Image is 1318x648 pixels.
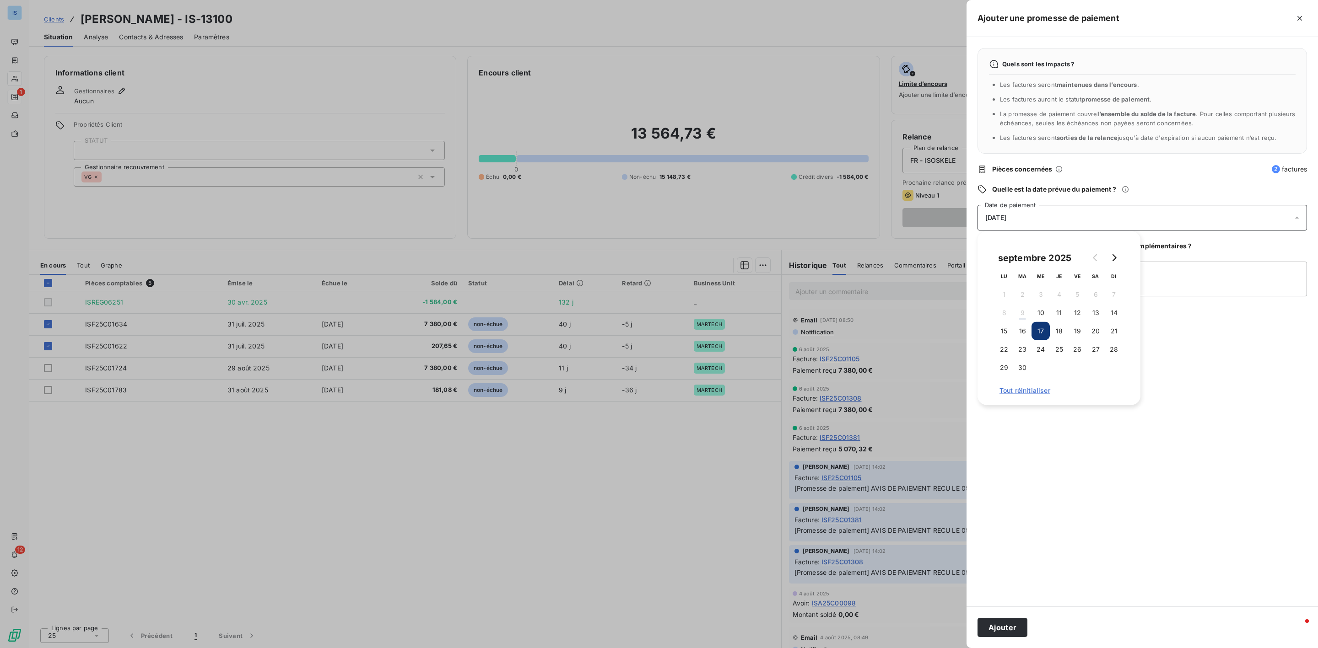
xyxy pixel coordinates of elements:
span: Quelle est la date prévue du paiement ? [992,185,1116,194]
span: l’ensemble du solde de la facture [1097,110,1196,118]
th: mardi [1013,267,1032,285]
th: dimanche [1105,267,1123,285]
th: samedi [1086,267,1105,285]
button: 1 [995,285,1013,304]
button: 5 [1068,285,1086,304]
button: 4 [1050,285,1068,304]
button: 7 [1105,285,1123,304]
button: 24 [1032,340,1050,359]
button: 3 [1032,285,1050,304]
button: 6 [1086,285,1105,304]
div: septembre 2025 [995,250,1075,265]
button: 8 [995,304,1013,322]
button: 27 [1086,340,1105,359]
span: Les factures seront jusqu'à date d'expiration si aucun paiement n’est reçu. [1000,134,1276,141]
span: Tout réinitialiser [999,387,1118,394]
th: mercredi [1032,267,1050,285]
button: Go to next month [1105,249,1123,267]
button: 21 [1105,322,1123,340]
button: 22 [995,340,1013,359]
button: 11 [1050,304,1068,322]
button: 17 [1032,322,1050,340]
button: 13 [1086,304,1105,322]
button: 28 [1105,340,1123,359]
button: 19 [1068,322,1086,340]
span: 2 [1272,165,1280,173]
button: 26 [1068,340,1086,359]
button: 10 [1032,304,1050,322]
span: promesse de paiement [1081,96,1150,103]
th: vendredi [1068,267,1086,285]
button: 23 [1013,340,1032,359]
button: 29 [995,359,1013,377]
button: Go to previous month [1086,249,1105,267]
button: 20 [1086,322,1105,340]
h5: Ajouter une promesse de paiement [978,12,1119,25]
span: La promesse de paiement couvre . Pour celles comportant plusieurs échéances, seules les échéances... [1000,110,1296,127]
span: Les factures auront le statut . [1000,96,1152,103]
span: maintenues dans l’encours [1057,81,1137,88]
button: Ajouter [978,618,1027,637]
th: lundi [995,267,1013,285]
span: Quels sont les impacts ? [1002,60,1075,68]
span: [DATE] [985,214,1006,221]
button: 2 [1013,285,1032,304]
button: 30 [1013,359,1032,377]
th: jeudi [1050,267,1068,285]
button: 12 [1068,304,1086,322]
button: 18 [1050,322,1068,340]
span: Les factures seront . [1000,81,1139,88]
iframe: Intercom live chat [1287,617,1309,639]
span: Pièces concernées [992,165,1053,174]
span: sorties de la relance [1057,134,1118,141]
button: 16 [1013,322,1032,340]
button: 25 [1050,340,1068,359]
button: 9 [1013,304,1032,322]
span: factures [1272,165,1307,174]
button: 14 [1105,304,1123,322]
button: 15 [995,322,1013,340]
